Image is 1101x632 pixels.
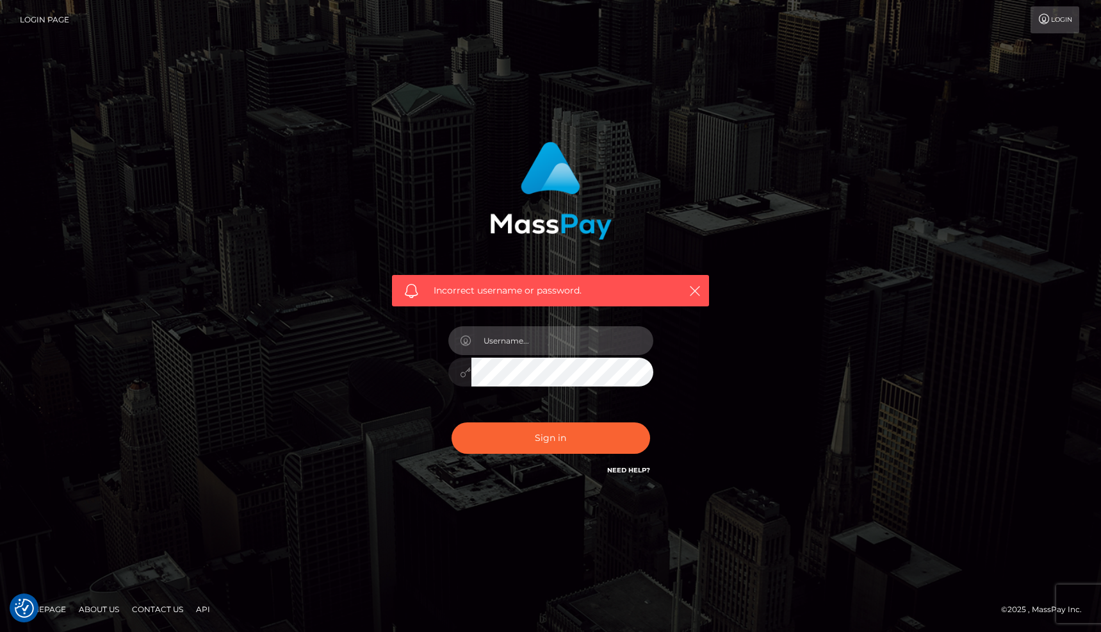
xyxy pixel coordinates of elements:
button: Consent Preferences [15,599,34,618]
img: MassPay Login [490,142,612,240]
div: © 2025 , MassPay Inc. [1001,603,1091,617]
img: Revisit consent button [15,599,34,618]
a: Homepage [14,599,71,619]
a: API [191,599,215,619]
span: Incorrect username or password. [434,284,667,297]
input: Username... [471,326,653,355]
button: Sign in [452,422,650,454]
a: Contact Us [127,599,188,619]
a: Login Page [20,6,69,33]
a: Need Help? [607,466,650,474]
a: About Us [74,599,124,619]
a: Login [1031,6,1079,33]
